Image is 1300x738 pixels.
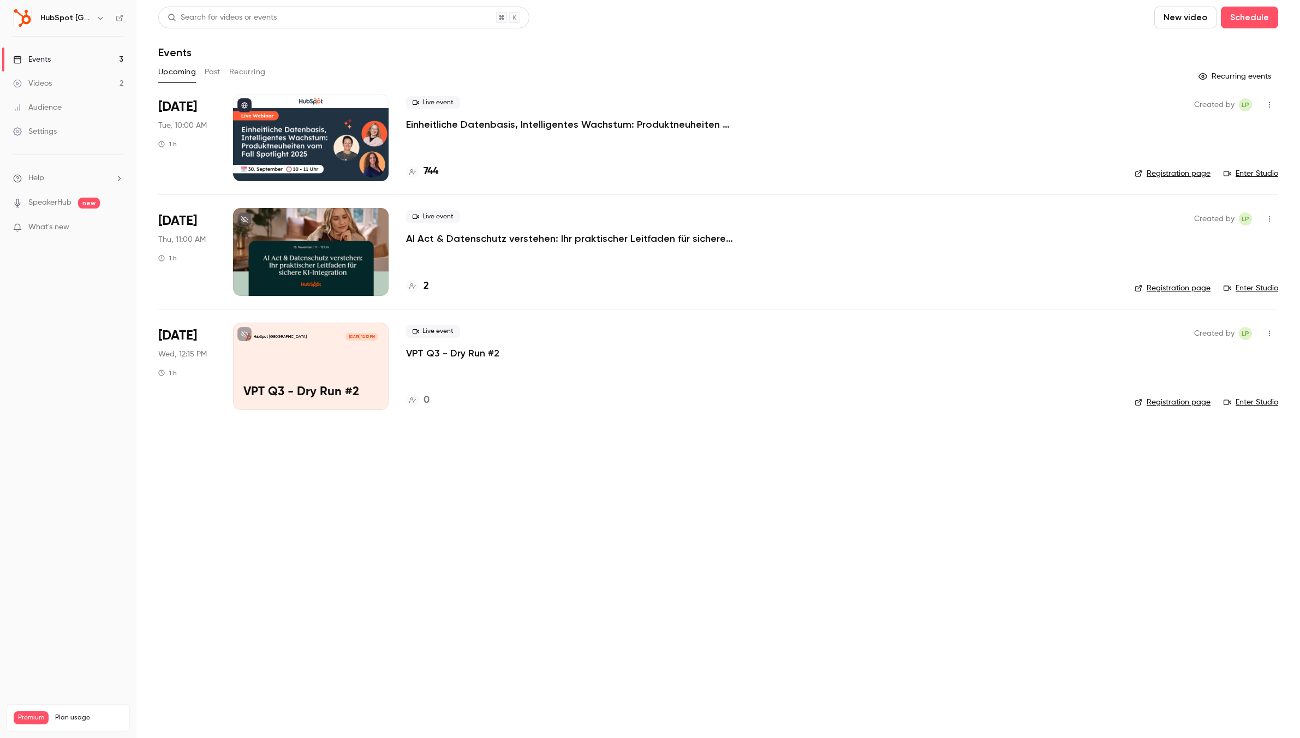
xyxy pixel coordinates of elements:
div: Videos [13,78,52,89]
h1: Events [158,46,192,59]
div: Settings [13,126,57,137]
a: 2 [406,279,429,294]
span: [DATE] [158,327,197,344]
h4: 744 [424,164,438,179]
span: LP [1242,212,1249,225]
span: Live event [406,96,460,109]
a: Enter Studio [1224,283,1278,294]
div: Events [13,54,51,65]
h6: HubSpot [GEOGRAPHIC_DATA] [40,13,92,23]
p: VPT Q3 - Dry Run #2 [243,385,378,400]
span: Larissa Pilat [1239,327,1252,340]
h4: 0 [424,393,430,408]
div: 1 h [158,368,177,377]
span: Tue, 10:00 AM [158,120,207,131]
span: Created by [1194,98,1235,111]
div: Audience [13,102,62,113]
span: Created by [1194,212,1235,225]
button: Past [205,63,220,81]
a: Registration page [1135,283,1210,294]
h4: 2 [424,279,429,294]
span: Plan usage [55,713,123,722]
span: Created by [1194,327,1235,340]
button: Recurring [229,63,266,81]
a: Enter Studio [1224,168,1278,179]
span: Help [28,172,44,184]
button: Schedule [1221,7,1278,28]
a: Einheitliche Datenbasis, Intelligentes Wachstum: Produktneuheiten vom Fall Spotlight 2025 [406,118,734,131]
div: Sep 30 Tue, 10:00 AM (Europe/Berlin) [158,94,216,181]
iframe: Noticeable Trigger [110,223,123,233]
button: Recurring events [1194,68,1278,85]
div: Dec 31 Wed, 12:15 PM (Europe/Berlin) [158,323,216,410]
a: 744 [406,164,438,179]
div: Nov 13 Thu, 11:00 AM (Europe/Berlin) [158,208,216,295]
span: What's new [28,222,69,233]
a: Enter Studio [1224,397,1278,408]
span: Larissa Pilat [1239,98,1252,111]
span: LP [1242,98,1249,111]
a: Registration page [1135,168,1210,179]
img: HubSpot Germany [14,9,31,27]
button: New video [1154,7,1216,28]
a: Registration page [1135,397,1210,408]
span: [DATE] 12:15 PM [345,333,378,341]
a: 0 [406,393,430,408]
span: Live event [406,325,460,338]
a: VPT Q3 - Dry Run #2 [406,347,499,360]
span: Premium [14,711,49,724]
span: Thu, 11:00 AM [158,234,206,245]
span: [DATE] [158,98,197,116]
a: AI Act & Datenschutz verstehen: Ihr praktischer Leitfaden für sichere KI-Integration [406,232,734,245]
span: new [78,198,100,209]
span: Live event [406,210,460,223]
a: SpeakerHub [28,197,71,209]
div: 1 h [158,254,177,263]
span: [DATE] [158,212,197,230]
span: LP [1242,327,1249,340]
span: Wed, 12:15 PM [158,349,207,360]
span: Larissa Pilat [1239,212,1252,225]
div: 1 h [158,140,177,148]
p: HubSpot [GEOGRAPHIC_DATA] [254,334,307,340]
div: Search for videos or events [168,12,277,23]
a: VPT Q3 - Dry Run #2HubSpot [GEOGRAPHIC_DATA][DATE] 12:15 PMVPT Q3 - Dry Run #2 [233,323,389,410]
button: Upcoming [158,63,196,81]
li: help-dropdown-opener [13,172,123,184]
